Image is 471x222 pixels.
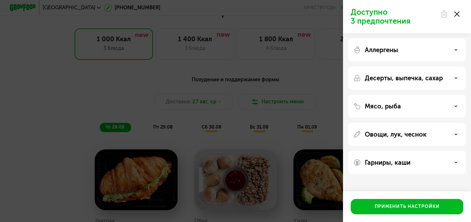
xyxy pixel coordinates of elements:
p: Доступно 3 предпочтения [351,8,436,26]
p: Аллергены [365,46,398,54]
p: Мясо, рыба [365,102,401,110]
button: Применить настройки [351,199,463,214]
div: Применить настройки [375,203,440,210]
p: Овощи, лук, чеснок [365,131,427,138]
p: Гарниры, каши [365,159,411,166]
p: Десерты, выпечка, сахар [365,74,443,82]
